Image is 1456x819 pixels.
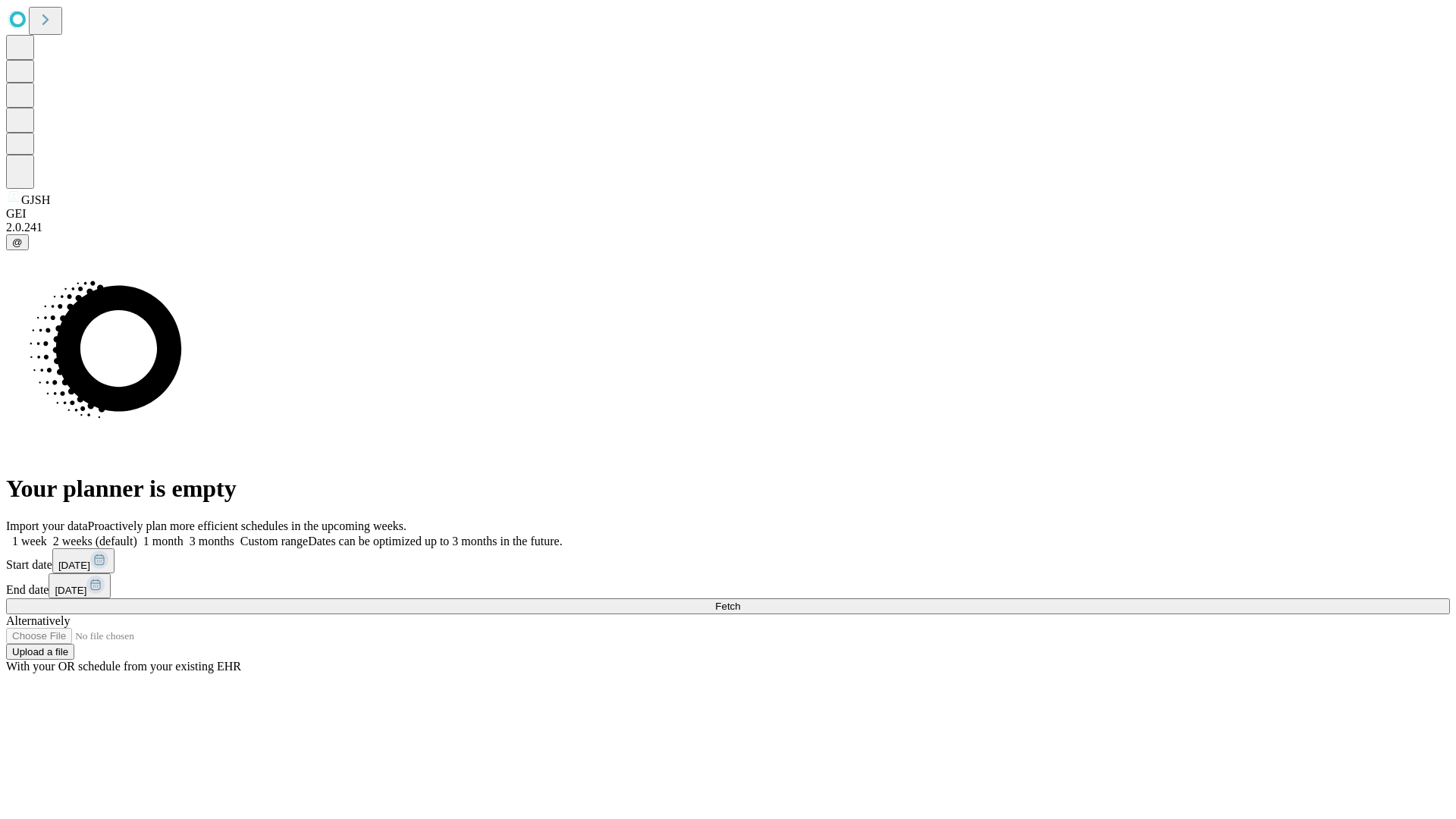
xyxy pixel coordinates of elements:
div: 2.0.241 [6,221,1450,234]
span: @ [12,237,23,248]
span: 1 month [143,535,184,548]
div: GEI [6,207,1450,221]
span: Fetch [715,601,740,612]
h1: Your planner is empty [6,475,1450,503]
span: Custom range [240,535,308,548]
span: GJSH [21,193,50,206]
span: 2 weeks (default) [53,535,137,548]
span: Alternatively [6,614,70,627]
button: Upload a file [6,644,74,660]
button: [DATE] [49,573,111,598]
button: [DATE] [52,548,115,573]
span: Proactively plan more efficient schedules in the upcoming weeks. [88,519,406,532]
span: 1 week [12,535,47,548]
span: [DATE] [58,560,90,571]
span: Import your data [6,519,88,532]
div: Start date [6,548,1450,573]
span: [DATE] [55,585,86,596]
span: With your OR schedule from your existing EHR [6,660,241,673]
span: 3 months [190,535,234,548]
span: Dates can be optimized up to 3 months in the future. [308,535,562,548]
button: @ [6,234,29,250]
div: End date [6,573,1450,598]
button: Fetch [6,598,1450,614]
